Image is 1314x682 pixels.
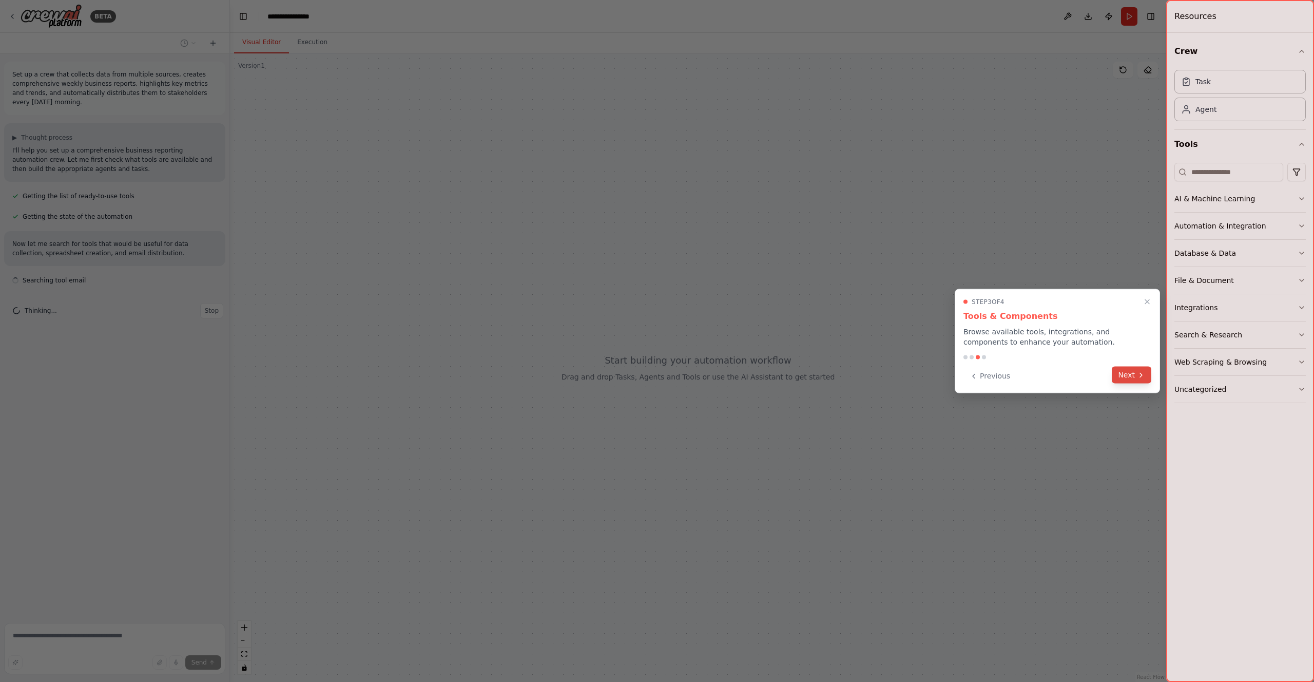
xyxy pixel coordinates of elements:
span: Step 3 of 4 [972,298,1004,306]
p: Browse available tools, integrations, and components to enhance your automation. [963,327,1151,347]
h3: Tools & Components [963,310,1151,323]
button: Hide left sidebar [236,9,250,24]
button: Previous [963,368,1016,385]
button: Next [1112,367,1151,384]
button: Close walkthrough [1141,296,1153,308]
